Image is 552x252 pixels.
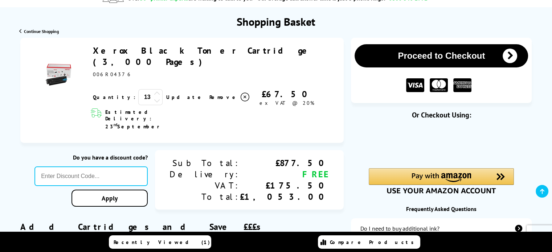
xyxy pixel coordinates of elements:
a: Recently Viewed (1) [109,235,211,249]
a: Continue Shopping [19,29,59,34]
h1: Shopping Basket [237,15,315,29]
div: Frequently Asked Questions [351,205,532,212]
span: Remove [209,94,238,100]
div: VAT: [169,180,240,191]
a: Xerox Black Toner Cartridge (3,000 Pages) [93,45,314,67]
div: Delivery: [169,169,240,180]
a: Compare Products [318,235,420,249]
sup: rd [114,122,117,127]
div: Amazon Pay - Use your Amazon account [369,168,514,194]
a: additional-ink [351,218,532,239]
div: Sub Total: [169,157,240,169]
input: Enter Discount Code... [34,166,148,186]
div: £1,053.00 [240,191,329,202]
img: American Express [453,78,471,92]
a: Apply [71,190,148,207]
div: £877.50 [240,157,329,169]
div: Or Checkout Using: [351,110,532,120]
span: 006R04376 [93,71,132,78]
div: FREE [240,169,329,180]
a: Update [166,94,204,100]
button: Proceed to Checkout [355,44,528,67]
span: Quantity: [93,94,135,100]
a: Delete item from your basket [209,92,250,103]
img: VISA [406,78,424,92]
span: Estimated Delivery: 23 September [105,109,190,130]
div: £175.50 [240,180,329,191]
span: Continue Shopping [24,29,59,34]
iframe: PayPal [369,131,514,156]
div: Do I need to buy additional ink? [360,225,439,232]
span: Recently Viewed (1) [114,239,210,245]
span: ex VAT @ 20% [259,100,314,106]
div: Do you have a discount code? [34,154,148,161]
div: £67.50 [250,88,323,100]
div: Total: [169,191,240,202]
span: Compare Products [330,239,418,245]
img: MASTER CARD [430,78,448,92]
img: Xerox Black Toner Cartridge (3,000 Pages) [46,62,71,87]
